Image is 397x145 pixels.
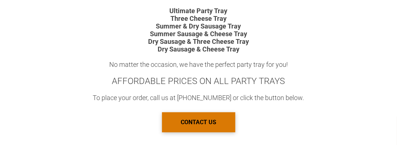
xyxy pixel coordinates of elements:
a: CONTACT US [162,112,235,132]
span: AFFORDABLE PRICES ON ALL PARTY TRAYS [112,76,285,86]
b: Dry Sausage & Three Cheese Tray [148,38,249,45]
div: No matter the occasion, we have the perfect party tray for you! [85,61,312,68]
b: Ultimate Party Tray [170,7,228,15]
b: Summer & Dry Sausage Tray [156,22,241,30]
div: To place your order, call us at [PHONE_NUMBER] or click the button below. [85,94,312,102]
b: Dry Sausage & Cheese Tray [158,45,239,53]
b: Summer Sausage & Cheese Tray [150,30,247,38]
b: Three Cheese Tray [170,15,227,22]
span: CONTACT US [181,113,216,131]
